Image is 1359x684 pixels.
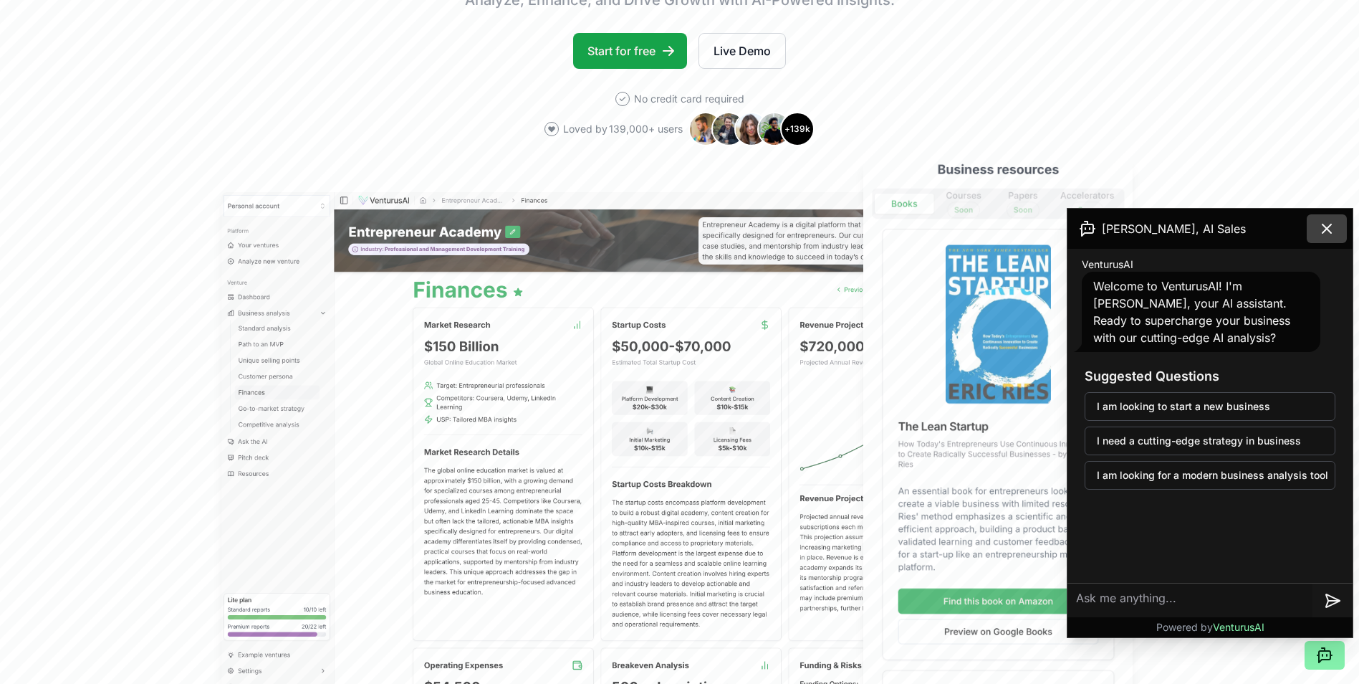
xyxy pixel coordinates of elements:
[734,112,769,146] img: Avatar 3
[1085,392,1335,421] button: I am looking to start a new business
[1085,461,1335,490] button: I am looking for a modern business analysis tool
[1093,279,1290,345] span: Welcome to VenturusAI! I'm [PERSON_NAME], your AI assistant. Ready to supercharge your business w...
[1082,257,1133,272] span: VenturusAI
[1102,220,1246,237] span: [PERSON_NAME], AI Sales
[757,112,792,146] img: Avatar 4
[1085,427,1335,455] button: I need a cutting-edge strategy in business
[1085,366,1335,386] h3: Suggested Questions
[711,112,746,146] img: Avatar 2
[1213,621,1264,633] span: VenturusAI
[688,112,723,146] img: Avatar 1
[1156,620,1264,635] p: Powered by
[573,33,687,69] a: Start for free
[698,33,786,69] a: Live Demo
